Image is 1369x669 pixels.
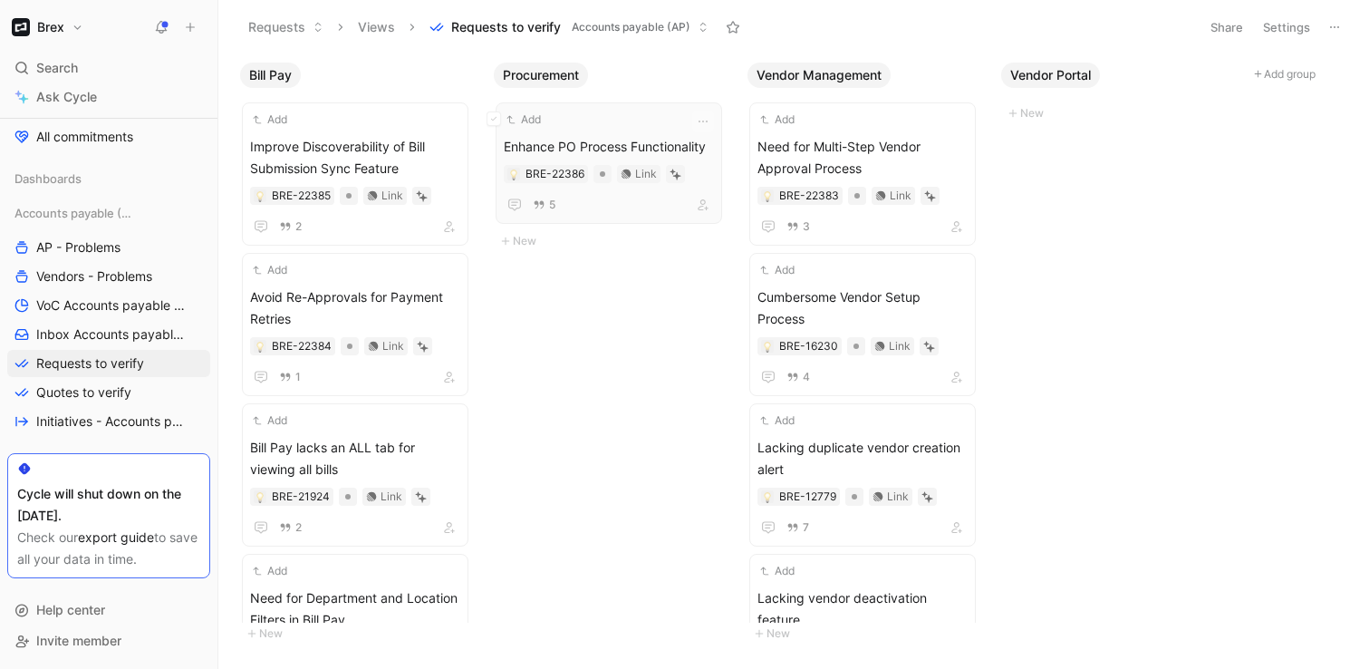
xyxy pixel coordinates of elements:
[779,187,839,205] div: BRE-22383
[36,296,187,315] span: VoC Accounts payable (AP)
[761,189,774,202] button: 💡
[275,217,305,237] button: 2
[295,522,302,533] span: 2
[240,63,301,88] button: Bill Pay
[7,54,210,82] div: Search
[762,492,773,503] img: 💡
[529,195,559,215] button: 5
[7,596,210,624] div: Help center
[250,587,460,631] span: Need for Department and Location Filters in Bill Pay
[36,354,144,373] span: Requests to verify
[803,372,810,383] span: 4
[250,412,290,430] button: Add
[421,14,717,41] button: Requests to verifyAccounts payable (AP)
[350,14,403,41] button: Views
[242,253,468,396] a: AddAvoid Re-Approvals for Payment RetriesLink1
[503,66,579,84] span: Procurement
[757,261,797,279] button: Add
[36,602,105,617] span: Help center
[757,587,968,631] span: Lacking vendor deactivation feature
[761,340,774,353] button: 💡
[757,136,968,179] span: Need for Multi-Step Vendor Approval Process
[779,337,838,355] div: BRE-16230
[36,383,131,402] span: Quotes to verify
[254,490,266,503] button: 💡
[549,199,555,210] span: 5
[7,199,210,227] div: Accounts payable (AP)
[757,66,882,84] span: Vendor Management
[7,263,210,290] a: Vendors - Problems
[272,488,330,506] div: BRE-21924
[803,522,809,533] span: 7
[240,623,479,645] button: New
[803,221,810,232] span: 3
[250,562,290,580] button: Add
[242,403,468,547] a: AddBill Pay lacks an ALL tab for viewing all billsLink2
[36,86,97,108] span: Ask Cycle
[762,342,773,353] img: 💡
[36,57,78,79] span: Search
[78,529,154,545] a: export guide
[36,633,121,648] span: Invite member
[242,102,468,246] a: AddImprove Discoverability of Bill Submission Sync FeatureLink2
[783,518,813,538] button: 7
[757,437,968,480] span: Lacking duplicate vendor creation alert
[295,372,301,383] span: 1
[7,165,210,192] div: Dashboards
[255,342,265,353] img: 💡
[7,15,88,40] button: BrexBrex
[757,111,797,129] button: Add
[761,490,774,503] button: 💡
[749,102,976,246] a: AddNeed for Multi-Step Vendor Approval ProcessLink3
[783,217,814,237] button: 3
[1001,63,1100,88] button: Vendor Portal
[487,54,740,261] div: ProcurementNew
[890,187,911,205] div: Link
[635,165,657,183] div: Link
[254,340,266,353] button: 💡
[272,337,332,355] div: BRE-22384
[14,204,136,222] span: Accounts payable (AP)
[572,18,690,36] span: Accounts payable (AP)
[36,267,152,286] span: Vendors - Problems
[504,111,544,129] button: Add
[17,527,200,570] div: Check our to save all your data in time.
[525,165,584,183] div: BRE-22386
[272,187,331,205] div: BRE-22385
[275,367,304,387] button: 1
[250,261,290,279] button: Add
[7,408,210,435] a: Initiatives - Accounts payable (AP)
[382,337,404,355] div: Link
[14,170,82,188] span: Dashboards
[1001,102,1240,124] button: New
[496,102,722,224] a: AddEnhance PO Process FunctionalityLink5
[7,165,210,198] div: Dashboards
[504,136,714,158] span: Enhance PO Process Functionality
[451,18,561,36] span: Requests to verify
[7,627,210,654] div: Invite member
[994,54,1248,133] div: Vendor PortalNew
[7,83,210,111] a: Ask Cycle
[757,562,797,580] button: Add
[757,412,797,430] button: Add
[250,136,460,179] span: Improve Discoverability of Bill Submission Sync Feature
[36,128,133,146] span: All commitments
[17,483,200,527] div: Cycle will shut down on the [DATE].
[7,350,210,377] a: Requests to verify
[747,623,987,645] button: New
[7,321,210,348] a: Inbox Accounts payable (AP)
[494,63,588,88] button: Procurement
[887,488,909,506] div: Link
[783,367,814,387] button: 4
[507,168,520,180] button: 💡
[508,170,519,180] img: 💡
[757,286,968,330] span: Cumbersome Vendor Setup Process
[37,19,64,35] h1: Brex
[250,111,290,129] button: Add
[762,191,773,202] img: 💡
[7,292,210,319] a: VoC Accounts payable (AP)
